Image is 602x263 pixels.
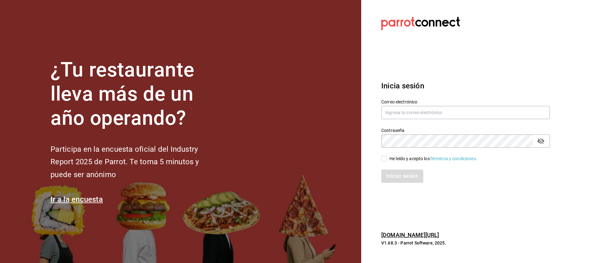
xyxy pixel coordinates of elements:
[381,100,550,104] label: Correo electrónico
[381,80,550,92] h3: Inicia sesión
[381,128,550,133] label: Contraseña
[381,106,550,119] input: Ingresa tu correo electrónico
[50,195,103,204] a: Ir a la encuesta
[50,58,220,130] h1: ¿Tu restaurante lleva más de un año operando?
[536,136,546,146] button: passwordField
[381,240,550,246] p: V1.68.3 - Parrot Software, 2025.
[381,232,439,238] a: [DOMAIN_NAME][URL]
[430,156,477,161] a: Términos y condiciones.
[389,155,477,162] div: He leído y acepto los
[50,143,220,181] h2: Participa en la encuesta oficial del Industry Report 2025 de Parrot. Te toma 5 minutos y puede se...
